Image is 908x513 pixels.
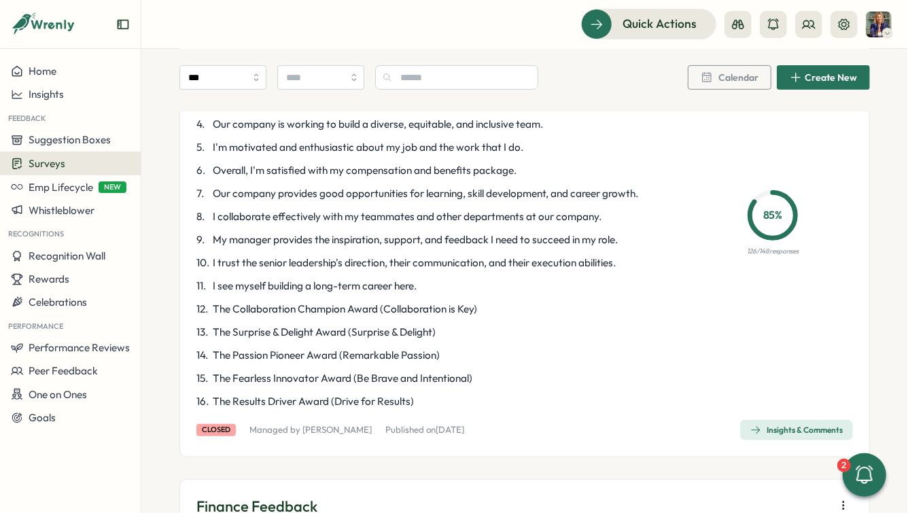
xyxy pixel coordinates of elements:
span: 12 . [196,302,210,317]
div: 2 [837,459,851,472]
span: 8 . [196,209,210,224]
span: Suggestion Boxes [29,133,111,146]
span: Create New [805,73,857,82]
div: Insights & Comments [750,425,843,436]
span: I see myself building a long-term career here. [213,279,417,294]
span: 7 . [196,186,210,201]
p: 85 % [752,207,794,224]
span: 14 . [196,348,210,363]
p: Published on [385,424,464,436]
span: I'm motivated and enthusiastic about my job and the work that I do. [213,140,523,155]
span: Quick Actions [623,15,697,33]
span: Insights [29,88,64,101]
span: Celebrations [29,296,87,308]
span: The Surprise & Delight Award (Surprise & Delight) [213,325,436,340]
span: 5 . [196,140,210,155]
span: Our company provides good opportunities for learning, skill development, and career growth. [213,186,638,201]
button: Calendar [688,65,771,90]
button: Quick Actions [581,9,716,39]
span: Our company is working to build a diverse, equitable, and inclusive team. [213,117,543,132]
span: The Collaboration Champion Award (Collaboration is Key) [213,302,477,317]
span: Overall, I'm satisfied with my compensation and benefits package. [213,163,517,178]
span: 15 . [196,371,210,386]
span: The Passion Pioneer Award (Remarkable Passion) [213,348,440,363]
span: 16 . [196,394,210,409]
div: closed [196,424,236,436]
span: I collaborate effectively with my teammates and other departments at our company. [213,209,601,224]
span: 4 . [196,117,210,132]
span: [DATE] [436,424,464,435]
p: 126 / 148 responses [747,246,799,257]
span: 11 . [196,279,210,294]
button: Expand sidebar [116,18,130,31]
a: [PERSON_NAME] [302,424,372,435]
span: The Fearless Innovator Award (Be Brave and Intentional) [213,371,472,386]
span: 13 . [196,325,210,340]
button: Insights & Comments [740,420,853,440]
span: Whistleblower [29,204,94,217]
span: Performance Reviews [29,341,130,354]
span: Surveys [29,157,65,170]
span: 10 . [196,255,210,270]
span: Goals [29,411,56,424]
span: Recognition Wall [29,249,105,262]
span: The Results Driver Award (Drive for Results) [213,394,414,409]
span: My manager provides the inspiration, support, and feedback I need to succeed in my role. [213,232,618,247]
span: 6 . [196,163,210,178]
img: Hanna Smith [866,12,892,37]
span: One on Ones [29,388,87,401]
span: Peer Feedback [29,364,98,377]
span: NEW [99,181,126,193]
span: Home [29,65,56,77]
span: Emp Lifecycle [29,181,93,194]
span: Rewards [29,272,69,285]
p: Managed by [249,424,372,436]
span: Calendar [718,73,758,82]
span: 9 . [196,232,210,247]
button: Create New [777,65,870,90]
button: 2 [843,453,886,497]
span: I trust the senior leadership's direction, their communication, and their execution abilities. [213,255,616,270]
